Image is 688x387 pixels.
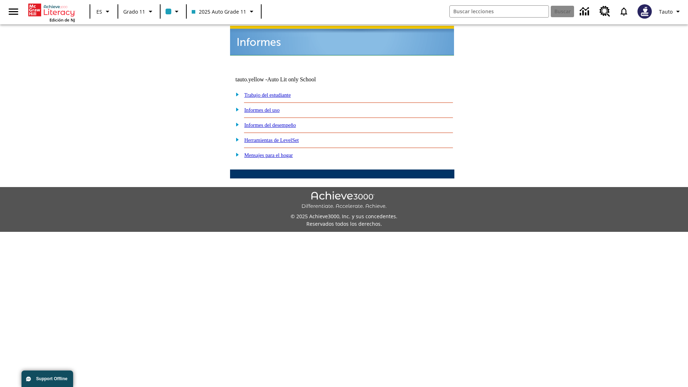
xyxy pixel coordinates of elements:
span: Grado 11 [123,8,145,15]
img: plus.gif [232,151,239,158]
a: Trabajo del estudiante [244,92,291,98]
button: Grado: Grado 11, Elige un grado [120,5,158,18]
a: Notificaciones [615,2,633,21]
button: Support Offline [21,371,73,387]
a: Informes del desempeño [244,122,296,128]
button: El color de la clase es azul claro. Cambiar el color de la clase. [163,5,184,18]
a: Informes del uso [244,107,280,113]
button: Abrir el menú lateral [3,1,24,22]
span: ES [96,8,102,15]
img: Avatar [637,4,652,19]
nobr: Auto Lit only School [267,76,316,82]
div: Portada [28,2,75,23]
input: Buscar campo [450,6,549,17]
img: plus.gif [232,121,239,128]
img: plus.gif [232,136,239,143]
a: Mensajes para el hogar [244,152,293,158]
button: Lenguaje: ES, Selecciona un idioma [92,5,115,18]
span: Edición de NJ [49,17,75,23]
button: Escoja un nuevo avatar [633,2,656,21]
span: Support Offline [36,376,67,381]
a: Centro de información [575,2,595,21]
span: Tauto [659,8,673,15]
button: Perfil/Configuración [656,5,685,18]
a: Herramientas de LevelSet [244,137,299,143]
img: plus.gif [232,91,239,97]
img: plus.gif [232,106,239,113]
span: 2025 Auto Grade 11 [192,8,246,15]
td: tauto.yellow - [235,76,367,83]
a: Centro de recursos, Se abrirá en una pestaña nueva. [595,2,615,21]
button: Clase: 2025 Auto Grade 11, Selecciona una clase [189,5,259,18]
img: Achieve3000 Differentiate Accelerate Achieve [301,191,387,210]
img: header [230,26,454,56]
